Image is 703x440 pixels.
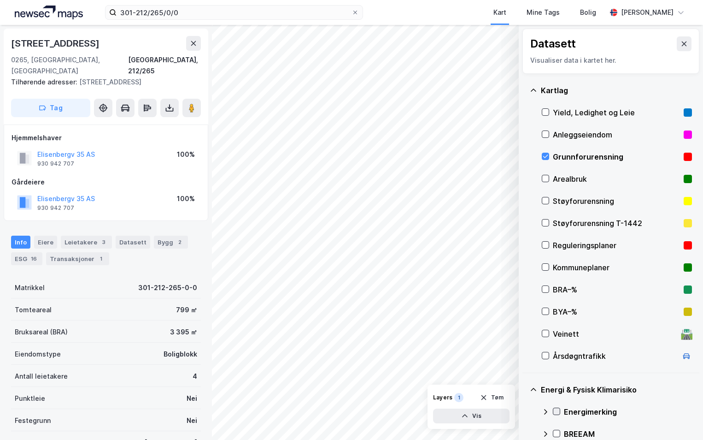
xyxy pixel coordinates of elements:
div: Reguleringsplaner [553,240,680,251]
div: [GEOGRAPHIC_DATA], 212/265 [128,54,201,77]
div: Energi & Fysisk Klimarisiko [541,384,692,395]
div: Anleggseiendom [553,129,680,140]
button: Vis [433,409,510,423]
div: 2 [175,238,184,247]
div: Grunnforurensning [553,151,680,162]
div: 3 [99,238,108,247]
div: Info [11,236,30,249]
div: BYA–% [553,306,680,317]
div: Transaksjoner [46,252,109,265]
div: Kommuneplaner [553,262,680,273]
div: Mine Tags [527,7,560,18]
div: 3 395 ㎡ [170,327,197,338]
div: 799 ㎡ [176,304,197,315]
div: 16 [29,254,39,263]
div: 930 942 707 [37,160,74,167]
iframe: Chat Widget [657,396,703,440]
span: Tilhørende adresser: [11,78,79,86]
div: Støyforurensning [553,196,680,207]
div: Antall leietakere [15,371,68,382]
div: 4 [193,371,197,382]
div: Punktleie [15,393,45,404]
div: Festegrunn [15,415,51,426]
div: Nei [187,393,197,404]
div: Datasett [530,36,576,51]
button: Tag [11,99,90,117]
div: BREEAM [564,428,692,440]
div: Støyforurensning T-1442 [553,218,680,229]
div: Boligblokk [164,349,197,360]
div: Yield, Ledighet og Leie [553,107,680,118]
div: Visualiser data i kartet her. [530,55,691,66]
div: Bygg [154,236,188,249]
div: Bruksareal (BRA) [15,327,68,338]
input: Søk på adresse, matrikkel, gårdeiere, leietakere eller personer [117,6,351,19]
div: 1 [454,393,463,402]
div: ESG [11,252,42,265]
div: Eiere [34,236,57,249]
div: [STREET_ADDRESS] [11,36,101,51]
div: 🛣️ [680,328,693,340]
button: Tøm [474,390,510,405]
div: 1 [96,254,105,263]
img: logo.a4113a55bc3d86da70a041830d287a7e.svg [15,6,83,19]
div: Layers [433,394,452,401]
div: Eiendomstype [15,349,61,360]
div: [PERSON_NAME] [621,7,674,18]
div: Tomteareal [15,304,52,315]
div: Leietakere [61,236,112,249]
div: 0265, [GEOGRAPHIC_DATA], [GEOGRAPHIC_DATA] [11,54,128,77]
div: 100% [177,193,195,204]
div: 930 942 707 [37,204,74,212]
div: Veinett [553,328,677,339]
div: Matrikkel [15,282,45,293]
div: Nei [187,415,197,426]
div: Kart [493,7,506,18]
div: [STREET_ADDRESS] [11,77,193,88]
div: Hjemmelshaver [12,132,200,143]
div: 100% [177,149,195,160]
div: Årsdøgntrafikk [553,351,677,362]
div: Gårdeiere [12,177,200,188]
div: BRA–% [553,284,680,295]
div: Bolig [580,7,596,18]
div: Energimerking [564,406,692,417]
div: Arealbruk [553,173,680,184]
div: Datasett [116,236,150,249]
div: Kartlag [541,85,692,96]
div: 301-212-265-0-0 [138,282,197,293]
